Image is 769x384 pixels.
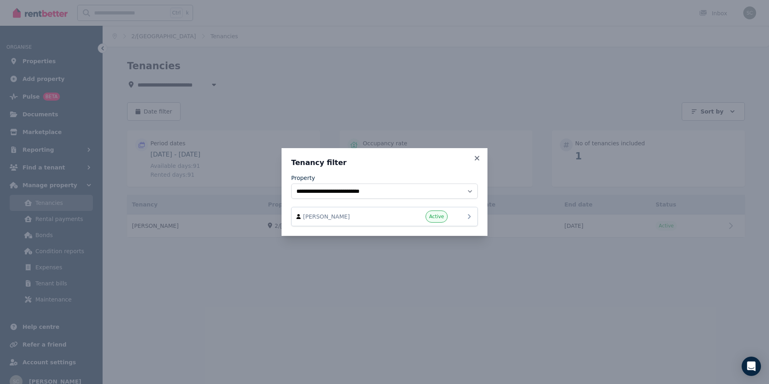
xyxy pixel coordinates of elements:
[291,158,478,167] h3: Tenancy filter
[291,174,315,182] label: Property
[291,207,478,226] a: [PERSON_NAME]Active
[303,213,395,221] span: [PERSON_NAME]
[742,357,761,376] div: Open Intercom Messenger
[429,213,444,220] span: Active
